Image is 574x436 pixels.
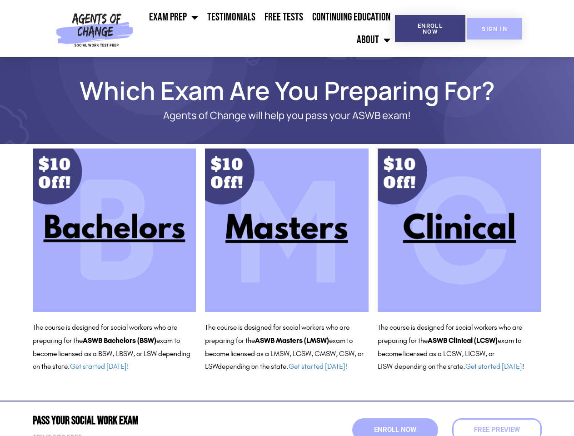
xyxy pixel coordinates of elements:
span: Enroll Now [374,426,416,433]
a: Free Tests [260,6,308,29]
p: The course is designed for social workers who are preparing for the exam to become licensed as a ... [378,321,541,373]
span: . ! [463,362,524,371]
span: depending on the state. [218,362,347,371]
p: The course is designed for social workers who are preparing for the exam to become licensed as a ... [33,321,196,373]
a: Exam Prep [145,6,203,29]
b: ASWB Bachelors (BSW) [83,336,156,345]
a: Get started [DATE]! [289,362,347,371]
a: Get started [DATE] [465,362,522,371]
span: Enroll Now [409,23,451,35]
a: Continuing Education [308,6,395,29]
a: Testimonials [203,6,260,29]
p: The course is designed for social workers who are preparing for the exam to become licensed as a ... [205,321,369,373]
span: SIGN IN [482,26,507,32]
span: depending on the state [394,362,463,371]
a: Get started [DATE]! [70,362,129,371]
p: Agents of Change will help you pass your ASWB exam! [65,110,510,121]
a: About [352,29,395,51]
h1: Which Exam Are You Preparing For? [28,80,546,101]
a: SIGN IN [467,18,522,40]
a: Enroll Now [395,15,465,42]
b: ASWB Clinical (LCSW) [428,336,498,345]
b: ASWB Masters (LMSW) [255,336,329,345]
span: Free Preview [474,426,520,433]
nav: Menu [137,6,395,51]
h2: Pass Your Social Work Exam [33,415,283,426]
